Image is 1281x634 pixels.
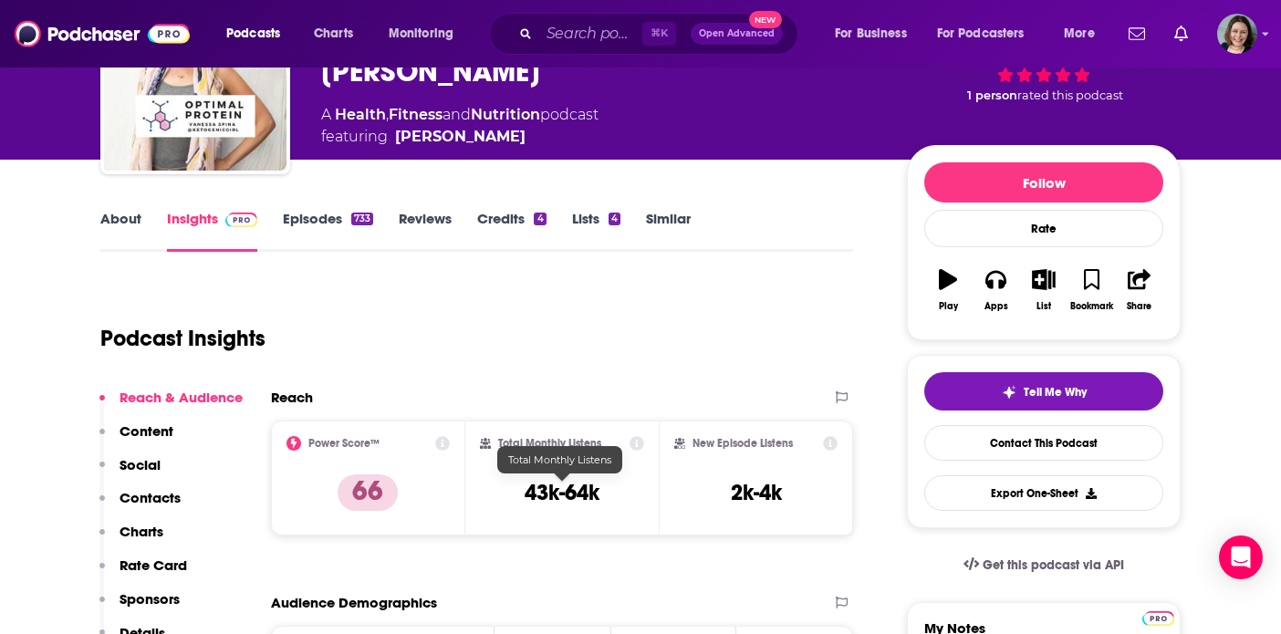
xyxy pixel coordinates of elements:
[120,389,243,406] p: Reach & Audience
[167,210,257,252] a: InsightsPodchaser Pro
[225,213,257,227] img: Podchaser Pro
[100,325,266,352] h1: Podcast Insights
[1142,608,1174,626] a: Pro website
[120,489,181,506] p: Contacts
[120,590,180,608] p: Sponsors
[1051,19,1118,48] button: open menu
[1116,257,1163,323] button: Share
[506,13,816,55] div: Search podcasts, credits, & more...
[1217,14,1257,54] button: Show profile menu
[609,213,620,225] div: 4
[924,475,1163,511] button: Export One-Sheet
[539,19,642,48] input: Search podcasts, credits, & more...
[386,106,389,123] span: ,
[693,437,793,450] h2: New Episode Listens
[1217,14,1257,54] span: Logged in as micglogovac
[99,456,161,490] button: Social
[972,257,1019,323] button: Apps
[1064,21,1095,47] span: More
[389,106,443,123] a: Fitness
[321,126,599,148] span: featuring
[1070,301,1113,312] div: Bookmark
[1121,18,1152,49] a: Show notifications dropdown
[699,29,775,38] span: Open Advanced
[99,422,173,456] button: Content
[691,23,783,45] button: Open AdvancedNew
[984,301,1008,312] div: Apps
[1167,18,1195,49] a: Show notifications dropdown
[749,11,782,28] span: New
[924,425,1163,461] a: Contact This Podcast
[1036,301,1051,312] div: List
[308,437,380,450] h2: Power Score™
[525,479,599,506] h3: 43k-64k
[99,389,243,422] button: Reach & Audience
[351,213,373,225] div: 733
[100,210,141,252] a: About
[99,489,181,523] button: Contacts
[1017,88,1123,102] span: rated this podcast
[99,590,180,624] button: Sponsors
[271,389,313,406] h2: Reach
[498,437,601,450] h2: Total Monthly Listens
[314,21,353,47] span: Charts
[1002,385,1016,400] img: tell me why sparkle
[924,372,1163,411] button: tell me why sparkleTell Me Why
[399,210,452,252] a: Reviews
[949,543,1139,587] a: Get this podcast via API
[477,210,546,252] a: Credits4
[376,19,477,48] button: open menu
[572,210,620,252] a: Lists4
[302,19,364,48] a: Charts
[120,422,173,440] p: Content
[120,556,187,574] p: Rate Card
[967,88,1017,102] span: 1 person
[1219,535,1263,579] div: Open Intercom Messenger
[1127,301,1151,312] div: Share
[924,162,1163,203] button: Follow
[389,21,453,47] span: Monitoring
[335,106,386,123] a: Health
[1067,257,1115,323] button: Bookmark
[1020,257,1067,323] button: List
[213,19,304,48] button: open menu
[924,210,1163,247] div: Rate
[271,594,437,611] h2: Audience Demographics
[835,21,907,47] span: For Business
[1142,611,1174,626] img: Podchaser Pro
[395,126,526,148] a: Vanessa Spina
[642,22,676,46] span: ⌘ K
[1217,14,1257,54] img: User Profile
[120,523,163,540] p: Charts
[443,106,471,123] span: and
[15,16,190,51] img: Podchaser - Follow, Share and Rate Podcasts
[226,21,280,47] span: Podcasts
[534,213,546,225] div: 4
[939,301,958,312] div: Play
[937,21,1025,47] span: For Podcasters
[471,106,540,123] a: Nutrition
[822,19,930,48] button: open menu
[924,257,972,323] button: Play
[321,104,599,148] div: A podcast
[99,556,187,590] button: Rate Card
[925,19,1051,48] button: open menu
[731,479,782,506] h3: 2k-4k
[99,523,163,556] button: Charts
[338,474,398,511] p: 66
[283,210,373,252] a: Episodes733
[646,210,691,252] a: Similar
[508,453,611,466] span: Total Monthly Listens
[983,557,1124,573] span: Get this podcast via API
[120,456,161,473] p: Social
[1024,385,1087,400] span: Tell Me Why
